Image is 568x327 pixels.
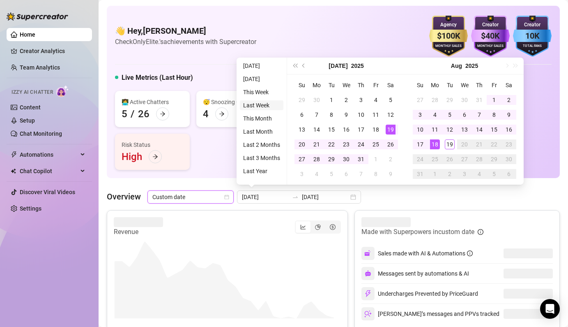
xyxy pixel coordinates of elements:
[354,107,368,122] td: 2025-07-10
[371,139,381,149] div: 25
[428,167,442,181] td: 2025-09-01
[430,154,440,164] div: 25
[351,58,364,74] button: Choose a year
[487,78,501,93] th: Fr
[415,154,425,164] div: 24
[203,107,209,121] div: 4
[487,137,501,152] td: 2025-08-22
[413,122,428,137] td: 2025-08-10
[297,125,307,135] div: 13
[294,107,309,122] td: 2025-07-06
[309,78,324,93] th: Mo
[240,140,283,150] li: Last 2 Months
[114,227,163,237] article: Revenue
[312,139,322,149] div: 21
[20,189,75,195] a: Discover Viral Videos
[361,227,474,237] article: Made with Superpowers in custom date
[457,122,472,137] td: 2025-08-13
[341,95,351,105] div: 2
[327,139,336,149] div: 22
[20,165,78,178] span: Chat Copilot
[471,30,510,42] div: $40K
[445,110,455,120] div: 5
[430,139,440,149] div: 18
[294,152,309,167] td: 2025-07-27
[327,154,336,164] div: 29
[361,307,499,320] div: [PERSON_NAME]’s messages and PPVs tracked
[20,31,35,38] a: Home
[11,168,16,174] img: Chat Copilot
[383,152,398,167] td: 2025-08-02
[122,73,193,83] h5: Live Metrics (Last Hour)
[361,267,469,280] div: Messages sent by automations & AI
[445,154,455,164] div: 26
[364,290,372,297] img: svg%3e
[430,169,440,179] div: 1
[501,167,516,181] td: 2025-09-06
[115,37,256,47] article: Check OnlyElite.'s achievements with Supercreator
[465,58,478,74] button: Choose a year
[339,137,354,152] td: 2025-07-23
[383,78,398,93] th: Sa
[474,139,484,149] div: 21
[460,139,469,149] div: 20
[504,125,514,135] div: 16
[501,122,516,137] td: 2025-08-16
[471,21,510,29] div: Creator
[413,152,428,167] td: 2025-08-24
[513,16,552,57] img: blue-badge-DgoSNQY1.svg
[354,152,368,167] td: 2025-07-31
[415,110,425,120] div: 3
[415,125,425,135] div: 10
[300,224,306,230] span: line-chart
[442,122,457,137] td: 2025-08-12
[312,95,322,105] div: 30
[327,110,336,120] div: 8
[386,154,396,164] div: 2
[294,78,309,93] th: Su
[472,122,487,137] td: 2025-08-14
[20,205,41,212] a: Settings
[364,250,372,257] img: svg%3e
[339,78,354,93] th: We
[339,167,354,181] td: 2025-08-06
[460,95,469,105] div: 30
[429,21,468,29] div: Agency
[354,93,368,107] td: 2025-07-03
[20,148,78,161] span: Automations
[341,125,351,135] div: 16
[295,220,341,234] div: segmented control
[474,110,484,120] div: 7
[292,194,299,200] span: swap-right
[324,167,339,181] td: 2025-08-05
[429,44,468,49] div: Monthly Sales
[474,154,484,164] div: 28
[513,44,552,49] div: Total Fans
[457,107,472,122] td: 2025-08-06
[487,122,501,137] td: 2025-08-15
[309,137,324,152] td: 2025-07-21
[415,95,425,105] div: 27
[242,192,289,202] input: Start date
[368,78,383,93] th: Fr
[309,167,324,181] td: 2025-08-04
[504,110,514,120] div: 9
[442,107,457,122] td: 2025-08-05
[341,169,351,179] div: 6
[371,169,381,179] div: 8
[513,30,552,42] div: 10K
[445,139,455,149] div: 19
[513,21,552,29] div: Creator
[430,95,440,105] div: 28
[467,250,473,256] span: info-circle
[428,107,442,122] td: 2025-08-04
[478,229,483,235] span: info-circle
[240,166,283,176] li: Last Year
[489,110,499,120] div: 8
[312,110,322,120] div: 7
[489,169,499,179] div: 5
[504,139,514,149] div: 23
[327,95,336,105] div: 1
[297,110,307,120] div: 6
[315,224,321,230] span: pie-chart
